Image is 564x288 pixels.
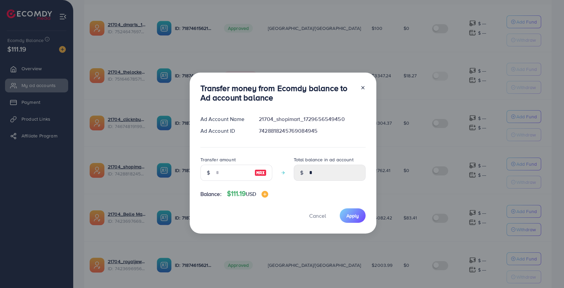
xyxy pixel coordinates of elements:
[195,115,254,123] div: Ad Account Name
[253,115,371,123] div: 21704_shopimart_1729656549450
[253,127,371,135] div: 7428818245769084945
[227,190,269,198] h4: $111.19
[200,83,355,103] h3: Transfer money from Ecomdy balance to Ad account balance
[200,156,236,163] label: Transfer amount
[195,127,254,135] div: Ad Account ID
[340,208,366,223] button: Apply
[346,212,359,219] span: Apply
[301,208,334,223] button: Cancel
[294,156,354,163] label: Total balance in ad account
[535,258,559,283] iframe: Chat
[262,191,268,198] img: image
[254,169,267,177] img: image
[200,190,222,198] span: Balance:
[246,190,256,198] span: USD
[309,212,326,219] span: Cancel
